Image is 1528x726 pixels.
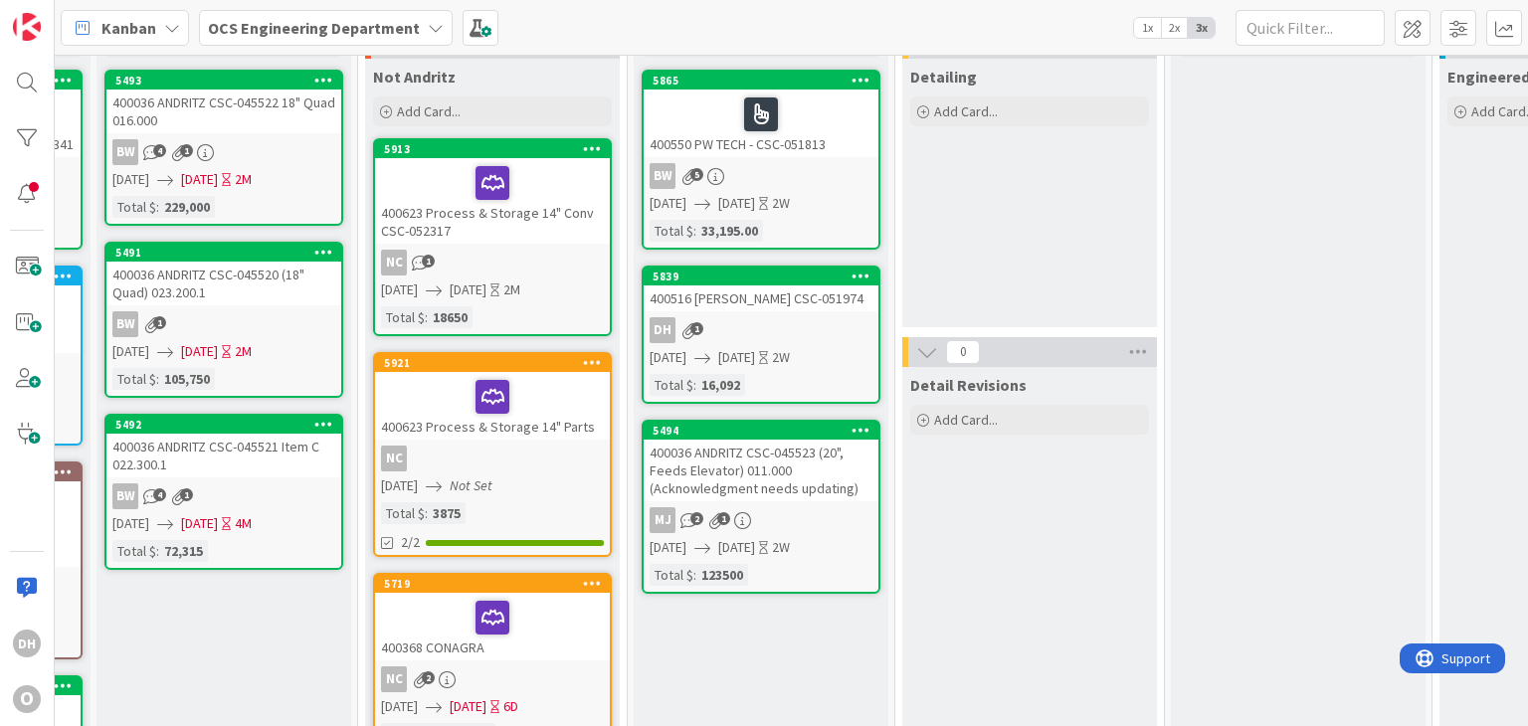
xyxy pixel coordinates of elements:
div: NC [381,446,407,471]
div: 123500 [696,564,748,586]
div: 33,195.00 [696,220,763,242]
div: BW [106,139,341,165]
span: [DATE] [450,696,486,717]
div: BW [650,163,675,189]
span: [DATE] [718,537,755,558]
div: 2W [772,537,790,558]
span: [DATE] [650,537,686,558]
div: 5913 [375,140,610,158]
div: Total $ [650,374,693,396]
div: NC [375,250,610,275]
span: : [693,564,696,586]
div: 5492 [106,416,341,434]
div: BW [112,483,138,509]
div: 5921400623 Process & Storage 14" Parts [375,354,610,440]
div: 3875 [428,502,466,524]
div: BW [106,483,341,509]
span: [DATE] [181,341,218,362]
span: [DATE] [650,193,686,214]
div: 5839 [653,270,878,283]
span: 4 [153,144,166,157]
div: 5492 [115,418,341,432]
span: [DATE] [718,347,755,368]
div: 5492400036 ANDRITZ CSC-045521 Item C 022.300.1 [106,416,341,477]
span: 5 [690,168,703,181]
div: DH [13,630,41,657]
div: 229,000 [159,196,215,218]
div: 4M [235,513,252,534]
span: [DATE] [381,696,418,717]
span: 1 [690,322,703,335]
div: Total $ [112,196,156,218]
div: 5491 [106,244,341,262]
span: [DATE] [181,513,218,534]
span: 1 [422,255,435,268]
span: 1 [717,512,730,525]
div: 400623 Process & Storage 14" Parts [375,372,610,440]
span: 1 [180,488,193,501]
div: Total $ [381,502,425,524]
div: 5921 [384,356,610,370]
span: [DATE] [650,347,686,368]
div: 6D [503,696,518,717]
div: BW [112,139,138,165]
span: [DATE] [112,513,149,534]
div: 105,750 [159,368,215,390]
div: 5865 [644,72,878,90]
div: Total $ [650,564,693,586]
span: 2x [1161,18,1188,38]
div: 5494400036 ANDRITZ CSC-045523 (20", Feeds Elevator) 011.000 (Acknowledgment needs updating) [644,422,878,501]
span: 2/2 [401,532,420,553]
span: [DATE] [450,279,486,300]
span: [DATE] [112,341,149,362]
span: [DATE] [181,169,218,190]
span: 2 [422,671,435,684]
div: 2M [235,341,252,362]
div: 5719400368 CONAGRA [375,575,610,660]
div: 2M [235,169,252,190]
span: [DATE] [381,475,418,496]
span: Add Card... [397,102,461,120]
div: 400550 PW TECH - CSC-051813 [644,90,878,157]
span: 3x [1188,18,1215,38]
span: Detailing [910,67,977,87]
div: 5839 [644,268,878,285]
div: 5719 [384,577,610,591]
div: 5921 [375,354,610,372]
div: NC [375,446,610,471]
div: 5839400516 [PERSON_NAME] CSC-051974 [644,268,878,311]
div: 5494 [653,424,878,438]
span: Support [42,3,91,27]
div: 2W [772,347,790,368]
span: : [156,196,159,218]
span: : [156,368,159,390]
div: NC [381,250,407,275]
div: 5913400623 Process & Storage 14" Conv CSC-052317 [375,140,610,244]
div: 5719 [375,575,610,593]
div: Total $ [112,540,156,562]
span: [DATE] [381,279,418,300]
span: Add Card... [934,411,998,429]
div: 5493 [106,72,341,90]
div: BW [112,311,138,337]
span: Not Andritz [373,67,456,87]
span: 1 [180,144,193,157]
span: Add Card... [934,102,998,120]
div: 2W [772,193,790,214]
b: OCS Engineering Department [208,18,420,38]
div: NC [375,666,610,692]
div: 400516 [PERSON_NAME] CSC-051974 [644,285,878,311]
div: 5493 [115,74,341,88]
span: : [156,540,159,562]
span: 0 [946,340,980,364]
div: 5913 [384,142,610,156]
span: 2 [690,512,703,525]
div: 5494 [644,422,878,440]
span: 1 [153,316,166,329]
span: [DATE] [112,169,149,190]
input: Quick Filter... [1236,10,1385,46]
div: 400368 CONAGRA [375,593,610,660]
i: Not Set [450,476,492,494]
span: 1x [1134,18,1161,38]
div: MJ [650,507,675,533]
